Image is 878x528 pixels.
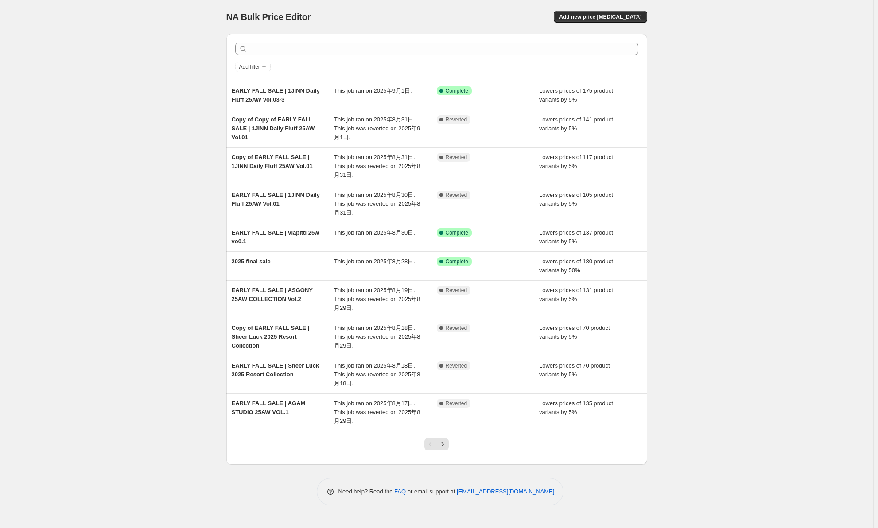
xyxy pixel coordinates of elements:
span: Lowers prices of 137 product variants by 5% [539,229,613,245]
span: This job ran on 2025年8月30日. This job was reverted on 2025年8月31日. [334,192,420,216]
span: Lowers prices of 180 product variants by 50% [539,258,613,274]
span: Need help? Read the [338,488,395,495]
span: This job ran on 2025年8月18日. This job was reverted on 2025年8月29日. [334,325,420,349]
span: Reverted [446,287,467,294]
span: Add filter [239,63,260,70]
span: EARLY FALL SALE | viapitti 25w vo0.1 [232,229,319,245]
button: Next [436,438,449,450]
span: This job ran on 2025年9月1日. [334,87,412,94]
span: 2025 final sale [232,258,271,265]
a: FAQ [394,488,406,495]
span: This job ran on 2025年8月18日. This job was reverted on 2025年8月18日. [334,362,420,387]
span: Reverted [446,192,467,199]
span: This job ran on 2025年8月30日. [334,229,415,236]
span: EARLY FALL SALE | AGAM STUDIO 25AW VOL.1 [232,400,306,415]
span: Reverted [446,400,467,407]
span: This job ran on 2025年8月19日. This job was reverted on 2025年8月29日. [334,287,420,311]
span: Copy of EARLY FALL SALE | Sheer Luck 2025 Resort Collection [232,325,310,349]
span: Lowers prices of 141 product variants by 5% [539,116,613,132]
span: Reverted [446,325,467,332]
span: Lowers prices of 105 product variants by 5% [539,192,613,207]
a: [EMAIL_ADDRESS][DOMAIN_NAME] [457,488,554,495]
span: NA Bulk Price Editor [226,12,311,22]
span: or email support at [406,488,457,495]
span: Lowers prices of 175 product variants by 5% [539,87,613,103]
button: Add filter [235,62,271,72]
span: This job ran on 2025年8月31日. This job was reverted on 2025年9月1日. [334,116,420,141]
span: This job ran on 2025年8月28日. [334,258,415,265]
nav: Pagination [424,438,449,450]
span: Reverted [446,362,467,369]
span: This job ran on 2025年8月17日. This job was reverted on 2025年8月29日. [334,400,420,424]
span: Complete [446,87,468,94]
span: Copy of Copy of EARLY FALL SALE | 1JINN Daily Fluff 25AW Vol.01 [232,116,315,141]
span: Lowers prices of 70 product variants by 5% [539,325,610,340]
span: Reverted [446,116,467,123]
span: EARLY FALL SALE | ASGONY 25AW COLLECTION Vol.2 [232,287,313,302]
span: Complete [446,229,468,236]
span: Lowers prices of 70 product variants by 5% [539,362,610,378]
span: Copy of EARLY FALL SALE | 1JINN Daily Fluff 25AW Vol.01 [232,154,313,169]
span: Lowers prices of 135 product variants by 5% [539,400,613,415]
span: This job ran on 2025年8月31日. This job was reverted on 2025年8月31日. [334,154,420,178]
span: Lowers prices of 117 product variants by 5% [539,154,613,169]
span: Add new price [MEDICAL_DATA] [559,13,641,20]
span: Lowers prices of 131 product variants by 5% [539,287,613,302]
span: EARLY FALL SALE | 1JINN Daily Fluff 25AW Vol.03-3 [232,87,320,103]
span: EARLY FALL SALE | 1JINN Daily Fluff 25AW Vol.01 [232,192,320,207]
span: Reverted [446,154,467,161]
button: Add new price [MEDICAL_DATA] [554,11,647,23]
span: EARLY FALL SALE | Sheer Luck 2025 Resort Collection [232,362,319,378]
span: Complete [446,258,468,265]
